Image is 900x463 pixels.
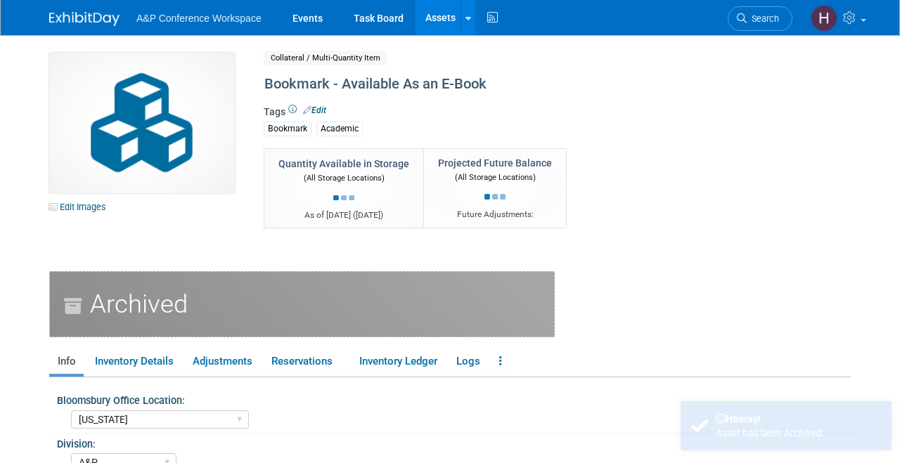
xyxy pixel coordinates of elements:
div: Hooray! [716,412,881,426]
a: Logs [448,349,488,374]
img: ExhibitDay [49,12,120,26]
span: Collateral / Multi-Quantity Item [264,51,387,65]
div: Quantity Available in Storage [278,157,409,171]
div: Bookmark [264,122,311,136]
a: Adjustments [184,349,260,374]
a: Inventory Ledger [351,349,445,374]
div: Archived [49,271,555,337]
div: Asset has been Archived. [716,426,881,440]
a: Search [728,6,792,31]
span: [DATE] [356,210,380,220]
a: Reservations [263,349,348,374]
div: Academic [316,122,363,136]
span: A&P Conference Workspace [136,13,262,24]
a: Info [49,349,84,374]
div: Bloomsbury Office Location: [57,390,855,407]
div: Projected Future Balance [438,156,552,170]
div: (All Storage Locations) [438,170,552,183]
div: Tags [264,105,791,145]
div: Future Adjustments: [438,209,552,221]
img: loading... [484,194,506,200]
div: As of [DATE] ( ) [278,209,409,221]
a: Edit Images [49,198,112,216]
div: Division: [57,433,855,451]
img: Hannah Siegel [811,5,837,32]
img: loading... [333,195,354,201]
a: Edit [303,105,326,115]
div: Bookmark - Available As an E-Book [259,72,791,97]
a: Inventory Details [86,349,181,374]
div: (All Storage Locations) [278,171,409,184]
span: Search [747,13,779,24]
img: Collateral-Icon-2.png [49,53,235,193]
